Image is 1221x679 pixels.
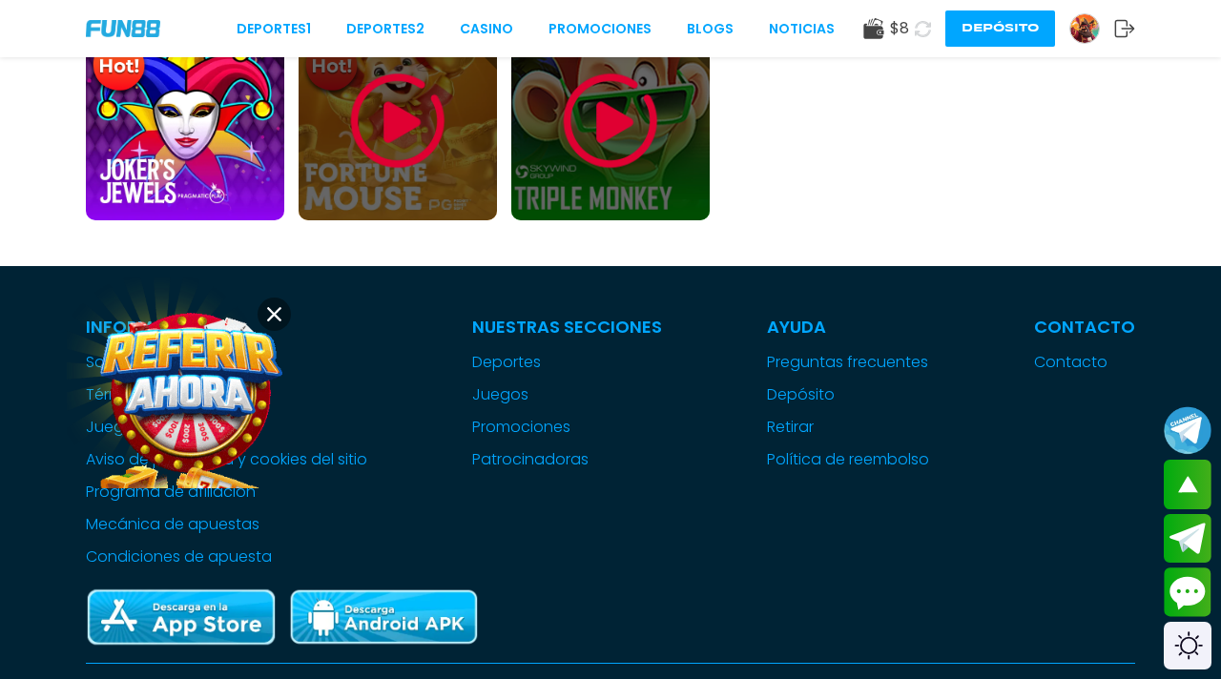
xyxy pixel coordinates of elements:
[1164,460,1211,509] button: scroll up
[103,305,279,481] img: Image Link
[767,448,929,471] a: Política de reembolso
[767,314,929,339] p: Ayuda
[88,24,150,98] img: Hot
[86,351,367,374] a: Sobre Nosotros
[86,314,367,339] p: Información
[553,64,668,178] img: Play Game
[1034,314,1135,339] p: Contacto
[472,383,528,406] button: Juegos
[945,10,1055,47] button: Depósito
[86,587,277,648] img: App Store
[548,19,652,39] a: Promociones
[767,383,929,406] a: Depósito
[86,416,367,439] a: Juego Responsable
[86,22,284,220] img: Joker's Jewels
[86,513,367,536] a: Mecánica de apuestas
[767,351,929,374] a: Preguntas frecuentes
[86,20,160,36] img: Company Logo
[346,19,424,39] a: Deportes2
[86,481,367,504] a: Programa de afiliación
[1070,14,1099,43] img: Avatar
[86,545,367,568] a: Condiciones de apuesta
[1164,567,1211,617] button: Contact customer service
[1069,13,1114,44] a: Avatar
[472,448,662,471] a: Patrocinadoras
[687,19,734,39] a: BLOGS
[288,587,479,648] img: Play Store
[767,416,929,439] a: Retirar
[1034,351,1135,374] a: Contacto
[472,314,662,339] p: Nuestras Secciones
[472,351,662,374] a: Deportes
[86,448,367,471] a: Aviso de privacidad y cookies del sitio
[890,17,909,40] span: $ 8
[460,19,513,39] a: CASINO
[472,416,662,439] a: Promociones
[1164,405,1211,455] button: Join telegram channel
[341,64,455,178] img: Play Game
[769,19,835,39] a: NOTICIAS
[86,383,367,406] a: Términos y condiciones
[1164,622,1211,669] div: Switch theme
[237,19,311,39] a: Deportes1
[1164,514,1211,564] button: Join telegram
